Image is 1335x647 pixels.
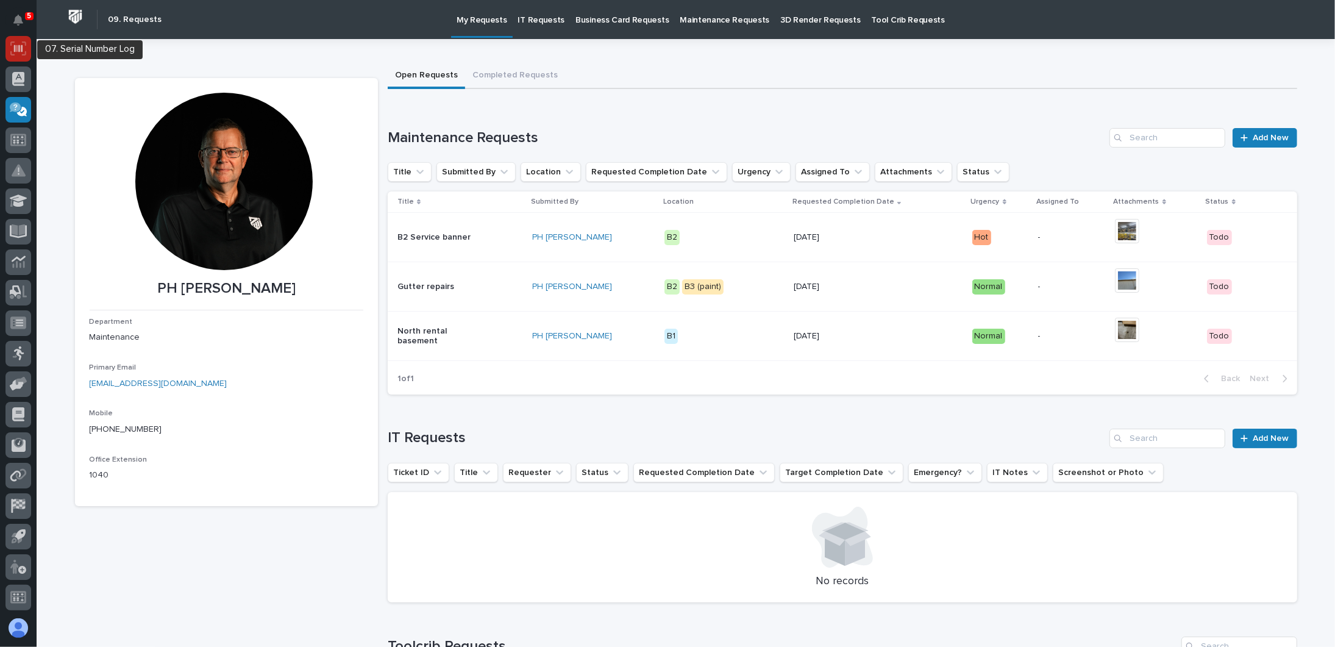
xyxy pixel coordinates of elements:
[388,213,1297,262] tr: B2 Service bannerPH [PERSON_NAME] B2[DATE]Hot-Todo
[1233,128,1297,148] a: Add New
[972,329,1005,344] div: Normal
[90,456,148,463] span: Office Extension
[27,12,31,20] p: 5
[388,312,1297,361] tr: North rental basementPH [PERSON_NAME] B1[DATE]Normal-Todo
[90,410,113,417] span: Mobile
[1037,195,1080,209] p: Assigned To
[972,230,991,245] div: Hot
[1250,373,1277,384] span: Next
[1233,429,1297,448] a: Add New
[90,364,137,371] span: Primary Email
[1207,279,1232,295] div: Todo
[1038,232,1105,243] p: -
[663,195,694,209] p: Location
[1053,463,1164,482] button: Screenshot or Photo
[780,463,903,482] button: Target Completion Date
[532,282,612,292] a: PH [PERSON_NAME]
[402,575,1283,588] p: No records
[503,463,571,482] button: Requester
[90,469,363,482] p: 1040
[397,232,474,243] p: B2 Service banner
[90,425,162,434] a: [PHONE_NUMBER]
[1253,134,1289,142] span: Add New
[972,279,1005,295] div: Normal
[5,615,31,641] button: users-avatar
[388,262,1297,312] tr: Gutter repairsPH [PERSON_NAME] B2B3 (paint)[DATE]Normal-Todo
[454,463,498,482] button: Title
[1114,195,1159,209] p: Attachments
[388,63,465,89] button: Open Requests
[388,162,432,182] button: Title
[521,162,581,182] button: Location
[397,282,474,292] p: Gutter repairs
[796,162,870,182] button: Assigned To
[1109,429,1225,448] input: Search
[908,463,982,482] button: Emergency?
[794,232,870,243] p: [DATE]
[682,279,724,295] div: B3 (paint)
[957,162,1009,182] button: Status
[388,129,1105,147] h1: Maintenance Requests
[1109,128,1225,148] input: Search
[664,279,680,295] div: B2
[64,5,87,28] img: Workspace Logo
[436,162,516,182] button: Submitted By
[90,331,363,344] p: Maintenance
[388,429,1105,447] h1: IT Requests
[532,232,612,243] a: PH [PERSON_NAME]
[971,195,1000,209] p: Urgency
[5,7,31,33] button: Notifications
[1194,373,1245,384] button: Back
[1038,331,1105,341] p: -
[987,463,1048,482] button: IT Notes
[108,15,162,25] h2: 09. Requests
[388,463,449,482] button: Ticket ID
[15,15,31,34] div: Notifications5
[1207,230,1232,245] div: Todo
[1253,434,1289,443] span: Add New
[397,326,474,347] p: North rental basement
[794,331,870,341] p: [DATE]
[532,331,612,341] a: PH [PERSON_NAME]
[732,162,791,182] button: Urgency
[664,329,678,344] div: B1
[633,463,775,482] button: Requested Completion Date
[576,463,628,482] button: Status
[1214,373,1241,384] span: Back
[794,282,870,292] p: [DATE]
[90,318,133,326] span: Department
[792,195,894,209] p: Requested Completion Date
[1038,282,1105,292] p: -
[664,230,680,245] div: B2
[875,162,952,182] button: Attachments
[90,379,227,388] a: [EMAIL_ADDRESS][DOMAIN_NAME]
[90,280,363,298] p: PH [PERSON_NAME]
[1207,329,1232,344] div: Todo
[1206,195,1229,209] p: Status
[1245,373,1297,384] button: Next
[465,63,565,89] button: Completed Requests
[397,195,414,209] p: Title
[586,162,727,182] button: Requested Completion Date
[531,195,578,209] p: Submitted By
[388,364,424,394] p: 1 of 1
